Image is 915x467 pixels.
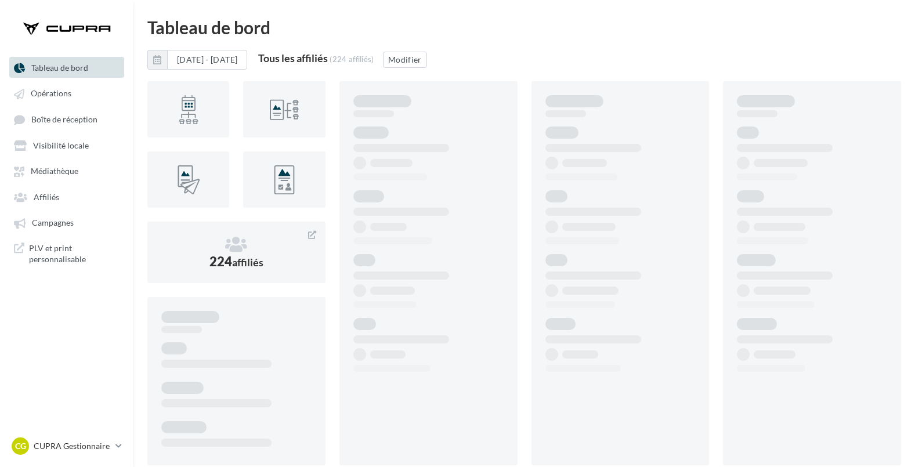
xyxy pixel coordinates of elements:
[147,19,901,36] div: Tableau de bord
[9,435,124,457] a: CG CUPRA Gestionnaire
[32,218,74,228] span: Campagnes
[7,57,126,78] a: Tableau de bord
[383,52,427,68] button: Modifier
[7,160,126,181] a: Médiathèque
[31,114,97,124] span: Boîte de réception
[330,55,374,64] div: (224 affiliés)
[147,50,247,70] button: [DATE] - [DATE]
[7,108,126,130] a: Boîte de réception
[232,256,263,269] span: affiliés
[209,254,263,269] span: 224
[34,440,111,452] p: CUPRA Gestionnaire
[33,140,89,150] span: Visibilité locale
[31,63,88,73] span: Tableau de bord
[29,242,120,265] span: PLV et print personnalisable
[15,440,26,452] span: CG
[7,82,126,103] a: Opérations
[31,166,78,176] span: Médiathèque
[258,53,328,63] div: Tous les affiliés
[7,212,126,233] a: Campagnes
[7,135,126,155] a: Visibilité locale
[167,50,247,70] button: [DATE] - [DATE]
[7,186,126,207] a: Affiliés
[34,192,59,202] span: Affiliés
[7,238,126,270] a: PLV et print personnalisable
[31,89,71,99] span: Opérations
